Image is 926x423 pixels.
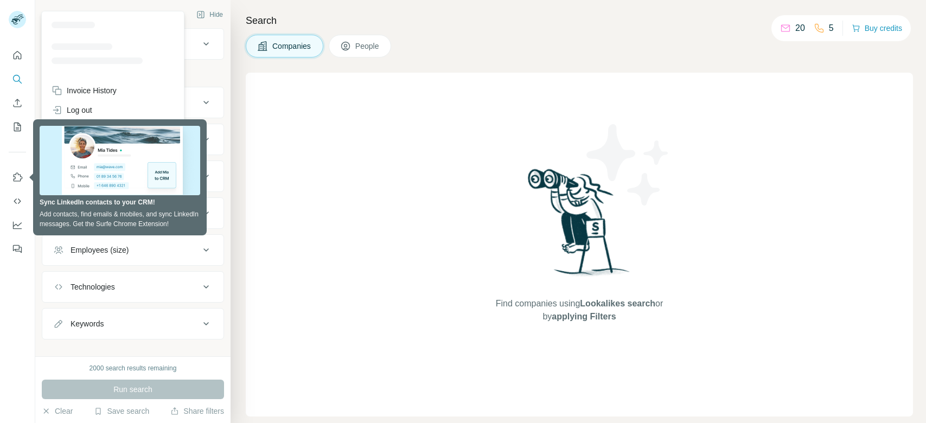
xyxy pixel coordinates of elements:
button: Feedback [9,239,26,259]
h4: Search [246,13,913,28]
button: Use Surfe API [9,191,26,211]
div: Invoice History [52,85,117,96]
button: Employees (size) [42,237,223,263]
span: People [355,41,380,52]
button: Annual revenue ($) [42,200,223,226]
button: Search [9,69,26,89]
span: Companies [272,41,312,52]
div: HQ location [71,171,110,182]
button: Quick start [9,46,26,65]
div: 2000 search results remaining [90,363,177,373]
button: Hide [189,7,231,23]
p: 20 [795,22,805,35]
div: Employees (size) [71,245,129,255]
button: Enrich CSV [9,93,26,113]
button: Technologies [42,274,223,300]
button: Clear [42,406,73,416]
button: My lists [9,117,26,137]
button: Save search [94,406,149,416]
div: Industry [71,134,98,145]
img: Surfe Illustration - Stars [579,116,677,214]
span: Lookalikes search [580,299,655,308]
div: Keywords [71,318,104,329]
div: Log out [52,105,92,116]
p: 5 [829,22,834,35]
button: Buy credits [852,21,902,36]
button: HQ location [42,163,223,189]
div: Annual revenue ($) [71,208,135,219]
span: applying Filters [552,312,616,321]
button: Keywords [42,311,223,337]
div: Technologies [71,281,115,292]
button: Industry [42,126,223,152]
span: Find companies using or by [493,297,666,323]
button: Use Surfe on LinkedIn [9,168,26,187]
img: Surfe Illustration - Woman searching with binoculars [523,166,636,287]
button: Dashboard [9,215,26,235]
button: Share filters [170,406,224,416]
div: New search [42,10,76,20]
